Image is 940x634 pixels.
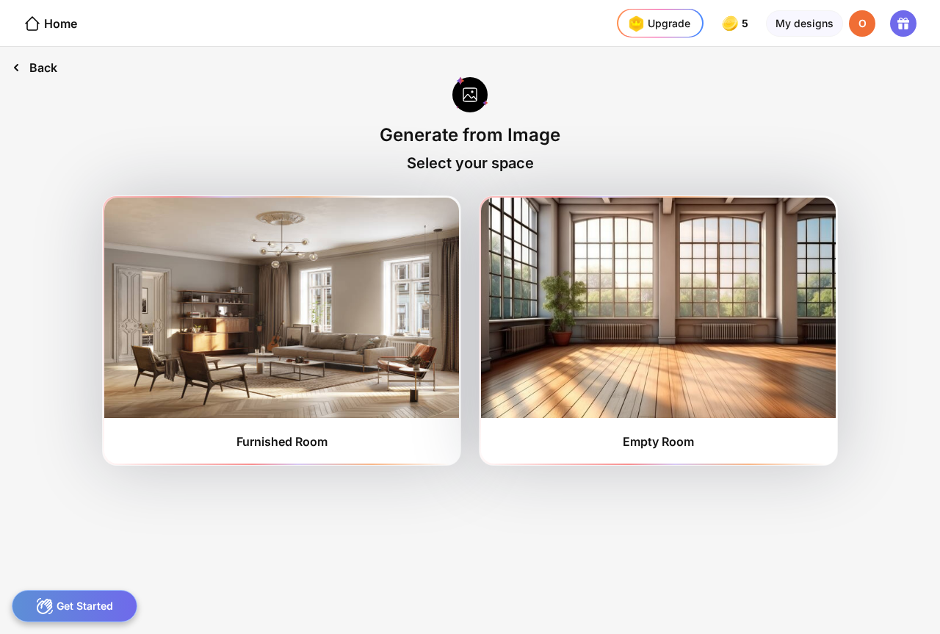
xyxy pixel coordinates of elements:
[849,10,875,37] div: O
[380,124,560,145] div: Generate from Image
[104,198,459,418] img: furnishedRoom1.jpg
[481,198,836,418] img: furnishedRoom2.jpg
[742,18,751,29] span: 5
[407,154,534,172] div: Select your space
[12,590,137,622] div: Get Started
[236,434,328,449] div: Furnished Room
[23,15,77,32] div: Home
[624,12,690,35] div: Upgrade
[766,10,843,37] div: My designs
[624,12,648,35] img: upgrade-nav-btn-icon.gif
[623,434,694,449] div: Empty Room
